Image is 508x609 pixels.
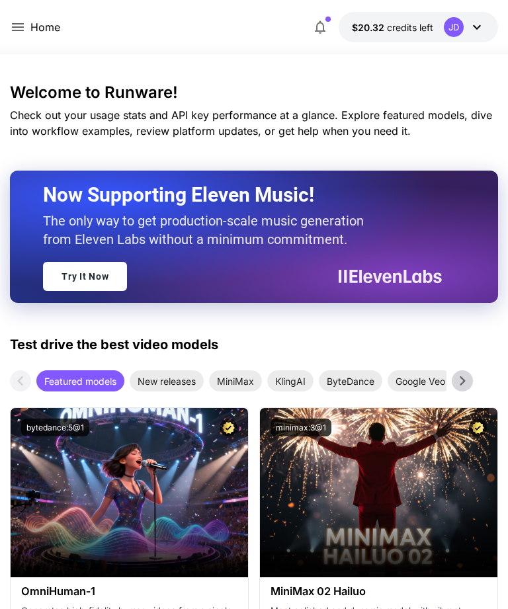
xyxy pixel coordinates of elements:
[319,370,382,391] div: ByteDance
[387,22,433,33] span: credits left
[388,374,453,388] span: Google Veo
[130,374,204,388] span: New releases
[43,212,374,249] p: The only way to get production-scale music generation from Eleven Labs without a minimum commitment.
[36,370,124,391] div: Featured models
[43,183,431,208] h2: Now Supporting Eleven Music!
[21,419,89,436] button: bytedance:5@1
[271,585,487,598] h3: MiniMax 02 Hailuo
[319,374,382,388] span: ByteDance
[352,20,433,34] div: $20.3168
[10,108,492,138] span: Check out your usage stats and API key performance at a glance. Explore featured models, dive int...
[209,374,262,388] span: MiniMax
[388,370,453,391] div: Google Veo
[267,374,314,388] span: KlingAI
[36,374,124,388] span: Featured models
[130,370,204,391] div: New releases
[352,22,387,33] span: $20.32
[220,419,237,436] button: Certified Model – Vetted for best performance and includes a commercial license.
[10,83,497,102] h3: Welcome to Runware!
[43,262,127,291] a: Try It Now
[271,419,331,436] button: minimax:3@1
[30,19,60,35] a: Home
[339,12,498,42] button: $20.3168JD
[469,419,487,436] button: Certified Model – Vetted for best performance and includes a commercial license.
[30,19,60,35] nav: breadcrumb
[267,370,314,391] div: KlingAI
[11,408,248,577] img: alt
[260,408,497,577] img: alt
[21,585,237,598] h3: OmniHuman‑1
[10,335,218,354] p: Test drive the best video models
[444,17,464,37] div: JD
[209,370,262,391] div: MiniMax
